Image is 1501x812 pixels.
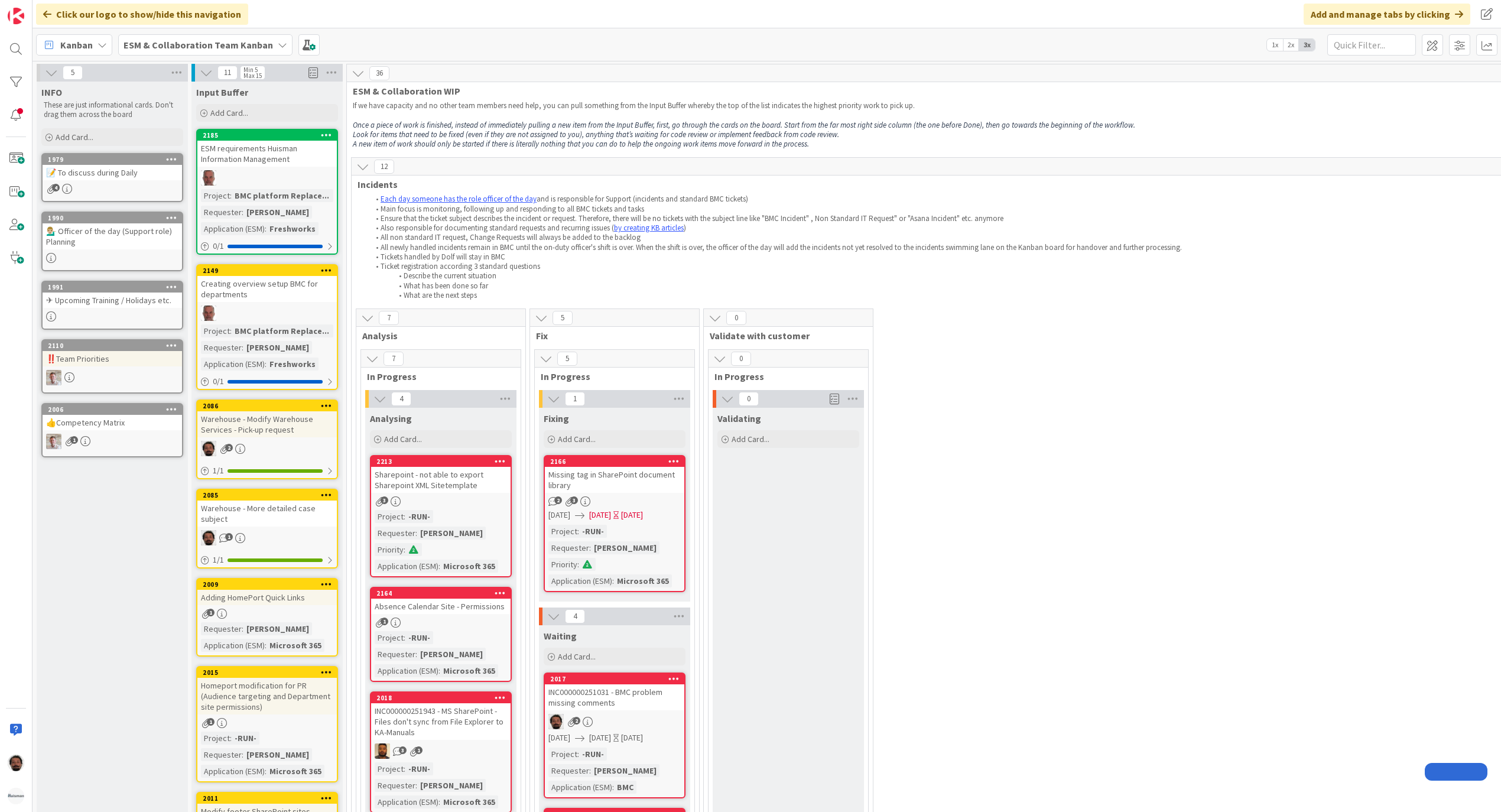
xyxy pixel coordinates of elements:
div: 2015Homeport modification for PR (Audience targeting and Department site permissions) [197,667,337,714]
div: 2164Absence Calendar Site - Permissions [371,588,511,614]
span: Add Card... [384,434,422,444]
span: Add Card... [558,651,596,662]
b: ESM & Collaboration Team Kanban [124,39,273,51]
span: : [242,748,243,761]
li: All newly handled incidents remain in BMC until the on-duty officer's shift is over. When the shi... [369,243,1434,252]
span: 1 / 1 [213,465,224,477]
span: : [589,541,591,554]
span: Incidents [358,178,1501,190]
a: Each day someone has the role officer of the day [381,194,537,204]
p: If we have capacity and no other team members need help, you can pull something from the Input Bu... [353,101,1428,111]
span: : [577,525,579,538]
span: 4 [52,184,60,191]
div: 2166 [550,457,684,466]
div: 2009 [203,580,337,589]
span: Add Card... [56,132,93,142]
span: 3 [570,496,578,504]
span: 1 [565,392,585,406]
span: : [612,574,614,587]
div: Application (ESM) [375,664,438,677]
div: Requester [201,622,242,635]
span: : [265,222,267,235]
span: : [242,622,243,635]
li: and is responsible for Support (incidents and standard BMC tickets) [369,194,1434,204]
div: 💁🏼‍♂️ Officer of the day (Support role) Planning [43,223,182,249]
div: 1990 [43,213,182,223]
div: 2009Adding HomePort Quick Links [197,579,337,605]
div: Application (ESM) [201,639,265,652]
div: 2018 [376,694,511,702]
div: BMC platform Replace... [232,324,332,337]
div: [PERSON_NAME] [417,527,486,540]
div: -RUN- [579,525,607,538]
div: 2110 [48,342,182,350]
div: [PERSON_NAME] [243,622,312,635]
div: 2015 [197,667,337,678]
div: Project [548,748,577,761]
div: Project [375,762,404,775]
div: Application (ESM) [201,358,265,371]
div: HB [197,170,337,186]
div: [PERSON_NAME] [243,341,312,354]
div: Application (ESM) [201,222,265,235]
div: ✈ Upcoming Training / Holidays etc. [43,293,182,308]
span: : [265,358,267,371]
div: 2110 [43,340,182,351]
div: BMC [614,781,636,794]
div: -RUN- [405,510,433,523]
span: : [265,765,267,778]
img: Rd [46,370,61,385]
span: 0 [731,352,751,366]
span: Waiting [544,630,577,642]
span: Add Card... [732,434,769,444]
div: [PERSON_NAME] [591,764,659,777]
span: 2 [554,496,562,504]
div: INC000000251031 - BMC problem missing comments [545,684,684,710]
span: 3 [399,746,407,754]
div: Microsoft 365 [267,765,324,778]
div: 2086 [203,402,337,410]
span: : [577,748,579,761]
span: Add Card... [210,108,248,118]
span: Analysing [370,413,412,424]
div: Requester [201,341,242,354]
span: Add Card... [558,434,596,444]
div: 2166Missing tag in SharePoint document library [545,456,684,493]
span: : [230,732,232,745]
div: -RUN- [405,762,433,775]
span: : [242,206,243,219]
span: : [577,558,579,571]
span: : [404,543,405,556]
div: Rd [43,434,182,449]
div: 1990💁🏼‍♂️ Officer of the day (Support role) Planning [43,213,182,249]
div: [PERSON_NAME] [417,779,486,792]
span: : [242,341,243,354]
span: Analysis [362,330,511,342]
li: Also responsible for documenting standard requests and recurring issues ( ) [369,223,1434,233]
div: 2018INC000000251943 - MS SharePoint - Files don't sync from File Explorer to KA-Manuals [371,693,511,740]
div: Microsoft 365 [440,664,498,677]
div: Click our logo to show/hide this navigation [36,4,248,25]
div: 2085 [203,491,337,499]
span: : [230,189,232,202]
span: 1 [70,436,78,444]
div: Requester [375,648,415,661]
div: Homeport modification for PR (Audience targeting and Department site permissions) [197,678,337,714]
span: : [265,639,267,652]
span: 7 [384,352,404,366]
div: 2185 [197,130,337,141]
span: : [404,510,405,523]
li: Main focus is monitoring, following up and responding to all BMC tickets and tasks [369,204,1434,214]
span: 0 / 1 [213,240,224,252]
div: Requester [548,541,589,554]
span: 1 [225,533,233,541]
div: 1991 [48,283,182,291]
span: 1 [415,746,423,754]
div: 2185 [203,131,337,139]
div: HB [197,306,337,321]
span: 2x [1283,39,1299,51]
div: AC [197,530,337,545]
div: [PERSON_NAME] [591,541,659,554]
div: 2213 [371,456,511,467]
div: -RUN- [232,732,259,745]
